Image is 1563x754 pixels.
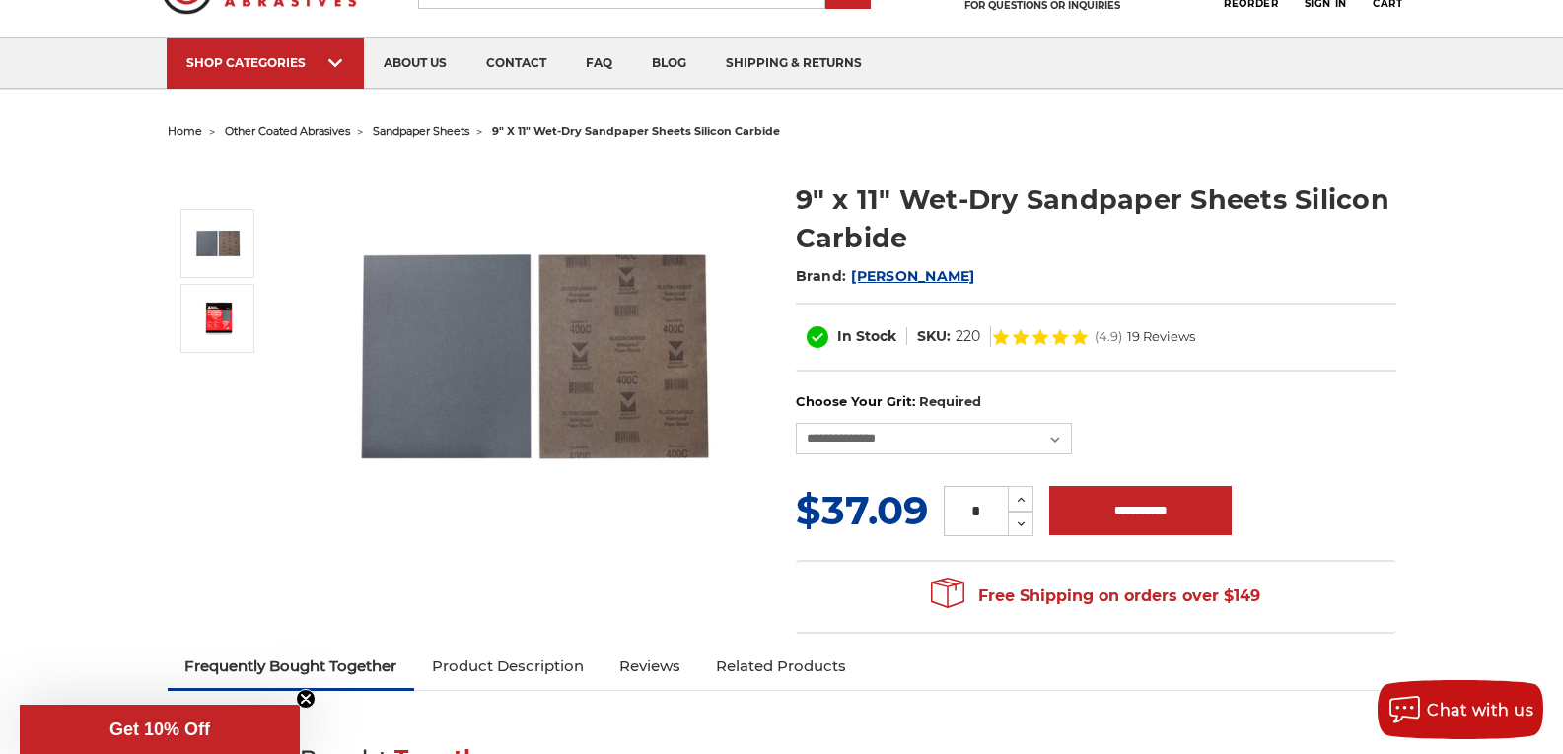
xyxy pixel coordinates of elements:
div: Get 10% OffClose teaser [20,705,300,754]
button: Chat with us [1378,680,1543,739]
span: Free Shipping on orders over $149 [931,577,1260,616]
img: 9" x 11" Wet-Dry Sandpaper Sheets Silicon Carbide [336,160,731,554]
img: 9" x 11" Wet-Dry Sandpaper Sheets Silicon Carbide [193,219,243,268]
div: SHOP CATEGORIES [186,55,344,70]
a: faq [566,38,632,89]
a: home [168,124,202,138]
span: Brand: [796,267,847,285]
span: 9" x 11" wet-dry sandpaper sheets silicon carbide [492,124,780,138]
a: Reviews [602,645,698,688]
a: Frequently Bought Together [168,645,415,688]
span: In Stock [837,327,896,345]
dd: 220 [956,326,980,347]
small: Required [919,393,981,409]
dt: SKU: [917,326,951,347]
span: (4.9) [1095,330,1122,343]
a: blog [632,38,706,89]
a: [PERSON_NAME] [851,267,974,285]
a: other coated abrasives [225,124,350,138]
a: contact [466,38,566,89]
a: Product Description [414,645,602,688]
button: Close teaser [296,689,316,709]
a: shipping & returns [706,38,882,89]
span: $37.09 [796,486,928,534]
img: 9" x 11" Wet-Dry Sandpaper Sheets Silicon Carbide [193,300,243,337]
span: Get 10% Off [109,720,210,739]
label: Choose Your Grit: [796,392,1396,412]
h1: 9" x 11" Wet-Dry Sandpaper Sheets Silicon Carbide [796,180,1396,257]
a: sandpaper sheets [373,124,469,138]
span: 19 Reviews [1127,330,1195,343]
a: Related Products [698,645,864,688]
span: Chat with us [1427,701,1533,720]
a: about us [364,38,466,89]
